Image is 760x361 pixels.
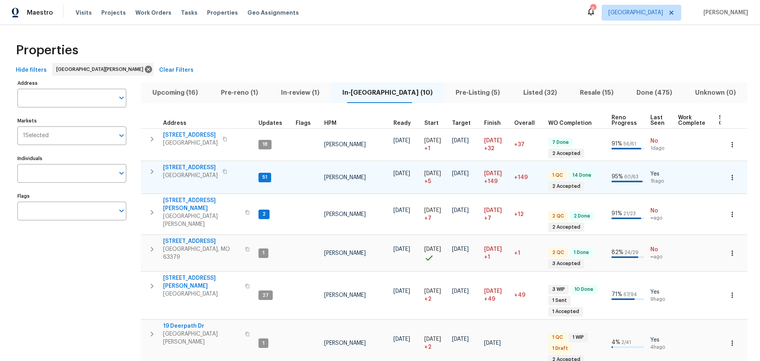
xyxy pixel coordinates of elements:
span: [DATE] [393,288,410,294]
span: Finish [484,120,501,126]
span: Properties [16,46,78,54]
span: 27 [259,292,272,299]
span: [DATE] [424,288,441,294]
span: No [650,207,672,215]
span: 18 [259,141,271,148]
span: [DATE] [452,138,469,143]
span: [DATE] [484,208,502,213]
span: 91 % [612,211,622,216]
span: [DATE] [484,171,502,176]
span: Unknown (0) [688,87,743,98]
span: Start [424,120,439,126]
span: Pre-Listing (5) [449,87,507,98]
span: [DATE] [452,336,469,342]
span: Properties [207,9,238,17]
span: 56 / 61 [623,141,636,146]
span: + 7 [424,214,431,222]
button: Open [116,130,127,141]
td: Project started on time [421,235,449,271]
span: + 1 [424,145,430,153]
td: Scheduled to finish 149 day(s) late [481,161,511,194]
span: 24 / 29 [625,250,638,255]
span: [DATE] [393,138,410,143]
span: +149 [514,175,528,180]
span: [GEOGRAPHIC_DATA][PERSON_NAME] [163,212,240,228]
span: [PERSON_NAME] [324,175,366,180]
span: Ready [393,120,411,126]
span: + 2 [424,295,431,303]
td: Scheduled to finish 32 day(s) late [481,128,511,161]
td: 12 day(s) past target finish date [511,194,545,235]
span: Listed (32) [517,87,564,98]
span: [DATE] [452,246,469,252]
span: [PERSON_NAME] [700,9,748,17]
span: [STREET_ADDRESS] [163,131,218,139]
span: ∞ ago [650,215,672,222]
span: 7 Done [549,139,572,146]
span: + 2 [424,343,431,351]
span: 71 % [612,292,622,297]
span: Resale (15) [573,87,620,98]
span: 3 WIP [549,286,568,293]
span: 4 % [612,340,620,345]
span: 2 Accepted [549,224,583,231]
span: In-[GEOGRAPHIC_DATA] (10) [336,87,439,98]
span: 91 % [612,141,622,147]
span: [DATE] [452,171,469,176]
span: 1 WIP [569,334,587,341]
td: 49 day(s) past target finish date [511,272,545,319]
div: Actual renovation start date [424,120,446,126]
span: Hide filters [16,65,47,75]
span: Target [452,120,471,126]
label: Markets [17,118,126,123]
span: Pre-reno (1) [214,87,265,98]
span: [GEOGRAPHIC_DATA] [608,9,663,17]
span: [GEOGRAPHIC_DATA][PERSON_NAME] [56,65,146,73]
td: Project started 5 days late [421,161,449,194]
span: [STREET_ADDRESS][PERSON_NAME] [163,197,240,212]
span: [DATE] [393,171,410,176]
span: [GEOGRAPHIC_DATA] [163,139,218,147]
span: Overall [514,120,535,126]
span: +32 [484,145,494,153]
label: Address [17,81,126,86]
span: Tasks [181,10,198,15]
td: Project started 7 days late [421,194,449,235]
span: 2 Accepted [549,183,583,190]
span: 10 Done [571,286,597,293]
td: 37 day(s) past target finish date [511,128,545,161]
span: Work Orders [135,9,171,17]
span: [DATE] [484,340,501,346]
span: 21 / 23 [623,211,636,216]
span: 2 [259,211,269,218]
span: [DATE] [452,288,469,294]
span: 1 Done [570,249,592,256]
span: No [650,246,672,254]
span: [DATE] [424,171,441,176]
span: 4h ago [650,344,672,351]
span: +149 [484,178,498,185]
span: Upcoming (16) [146,87,205,98]
div: 8 [590,5,596,13]
span: 95 % [612,174,623,180]
span: +37 [514,142,524,147]
span: 1 Selected [23,132,49,139]
span: No [650,137,672,145]
span: 1h ago [650,178,672,185]
span: + 5 [424,178,431,185]
span: Last Seen [650,115,665,126]
span: [DATE] [393,336,410,342]
span: [STREET_ADDRESS][PERSON_NAME] [163,274,240,290]
span: +49 [514,292,525,298]
span: 82 % [612,250,623,255]
span: Visits [76,9,92,17]
button: Open [116,92,127,103]
td: 149 day(s) past target finish date [511,161,545,194]
span: 14 Done [569,172,595,179]
span: [STREET_ADDRESS] [163,164,218,172]
span: 2 Accepted [549,150,583,157]
span: Yes [650,288,672,296]
label: Flags [17,194,126,199]
td: 1 day(s) past target finish date [511,235,545,271]
span: In-review (1) [274,87,326,98]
